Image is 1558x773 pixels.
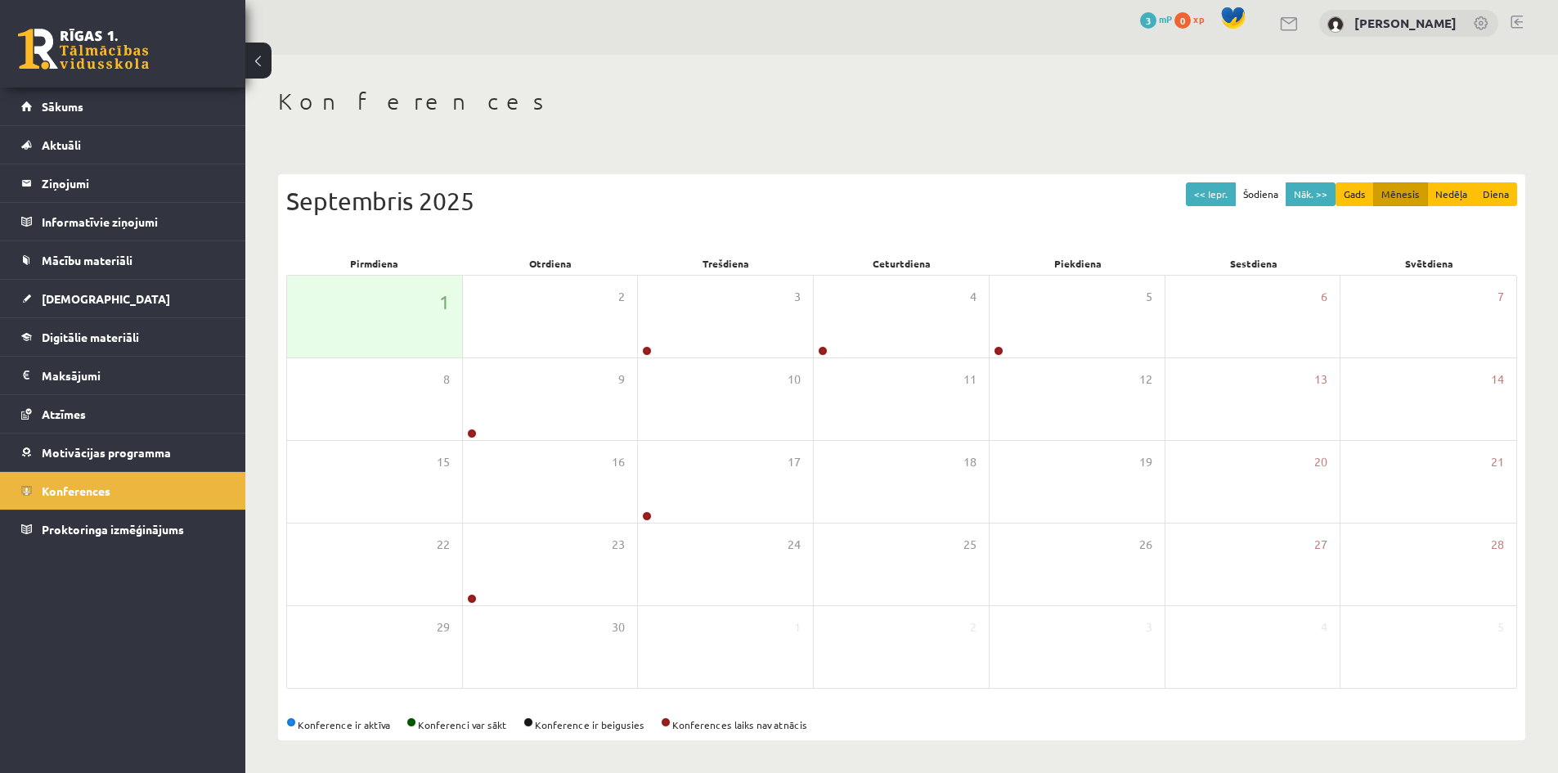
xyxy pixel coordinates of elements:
[970,618,977,636] span: 2
[439,288,450,316] span: 1
[42,445,171,460] span: Motivācijas programma
[963,453,977,471] span: 18
[21,357,225,394] a: Maksājumi
[42,407,86,421] span: Atzīmes
[1336,182,1374,206] button: Gads
[1497,618,1504,636] span: 5
[1186,182,1236,206] button: << Iepr.
[42,253,132,267] span: Mācību materiāli
[1159,12,1172,25] span: mP
[963,371,977,389] span: 11
[21,203,225,240] a: Informatīvie ziņojumi
[1174,12,1212,25] a: 0 xp
[42,137,81,152] span: Aktuāli
[21,241,225,279] a: Mācību materiāli
[21,88,225,125] a: Sākums
[794,618,801,636] span: 1
[1427,182,1475,206] button: Nedēļa
[42,164,225,202] legend: Ziņojumi
[1491,453,1504,471] span: 21
[990,252,1165,275] div: Piekdiena
[21,510,225,548] a: Proktoringa izmēģinājums
[1491,371,1504,389] span: 14
[618,288,625,306] span: 2
[286,252,462,275] div: Pirmdiena
[1165,252,1341,275] div: Sestdiena
[612,536,625,554] span: 23
[618,371,625,389] span: 9
[278,88,1525,115] h1: Konferences
[814,252,990,275] div: Ceturtdiena
[437,618,450,636] span: 29
[788,453,801,471] span: 17
[437,536,450,554] span: 22
[1314,371,1327,389] span: 13
[788,371,801,389] span: 10
[1497,288,1504,306] span: 7
[1341,252,1517,275] div: Svētdiena
[1354,15,1457,31] a: [PERSON_NAME]
[21,280,225,317] a: [DEMOGRAPHIC_DATA]
[21,318,225,356] a: Digitālie materiāli
[1139,371,1152,389] span: 12
[1321,618,1327,636] span: 4
[21,472,225,510] a: Konferences
[1327,16,1344,33] img: Marko Osemļjaks
[18,29,149,70] a: Rīgas 1. Tālmācības vidusskola
[1314,453,1327,471] span: 20
[788,536,801,554] span: 24
[437,453,450,471] span: 15
[21,395,225,433] a: Atzīmes
[1140,12,1156,29] span: 3
[1475,182,1517,206] button: Diena
[1140,12,1172,25] a: 3 mP
[1286,182,1336,206] button: Nāk. >>
[21,126,225,164] a: Aktuāli
[1491,536,1504,554] span: 28
[42,330,139,344] span: Digitālie materiāli
[1174,12,1191,29] span: 0
[1139,453,1152,471] span: 19
[638,252,814,275] div: Trešdiena
[970,288,977,306] span: 4
[42,483,110,498] span: Konferences
[1314,536,1327,554] span: 27
[21,164,225,202] a: Ziņojumi
[1373,182,1428,206] button: Mēnesis
[963,536,977,554] span: 25
[1146,618,1152,636] span: 3
[1321,288,1327,306] span: 6
[1139,536,1152,554] span: 26
[462,252,638,275] div: Otrdiena
[1235,182,1286,206] button: Šodiena
[21,434,225,471] a: Motivācijas programma
[42,291,170,306] span: [DEMOGRAPHIC_DATA]
[42,522,184,537] span: Proktoringa izmēģinājums
[286,182,1517,219] div: Septembris 2025
[612,453,625,471] span: 16
[42,99,83,114] span: Sākums
[1193,12,1204,25] span: xp
[612,618,625,636] span: 30
[794,288,801,306] span: 3
[1146,288,1152,306] span: 5
[443,371,450,389] span: 8
[42,203,225,240] legend: Informatīvie ziņojumi
[42,357,225,394] legend: Maksājumi
[286,717,1517,732] div: Konference ir aktīva Konferenci var sākt Konference ir beigusies Konferences laiks nav atnācis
